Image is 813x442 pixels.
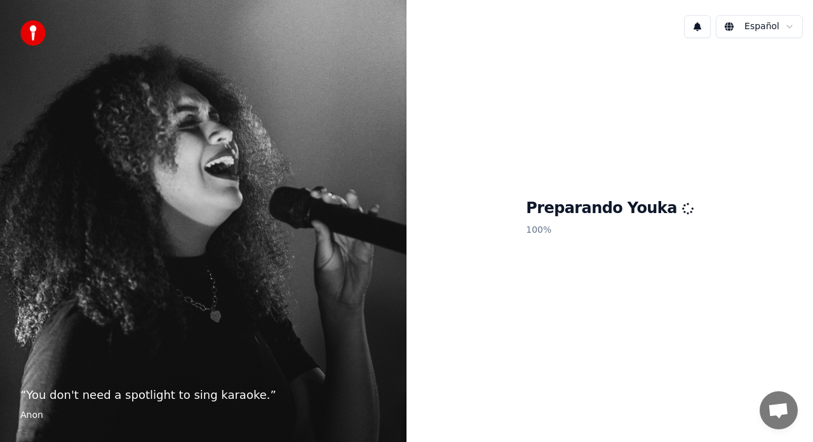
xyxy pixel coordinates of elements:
[20,409,386,422] footer: Anon
[20,20,46,46] img: youka
[526,219,694,242] p: 100 %
[20,386,386,404] p: “ You don't need a spotlight to sing karaoke. ”
[760,391,798,429] div: Chat abierto
[526,198,694,219] h1: Preparando Youka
